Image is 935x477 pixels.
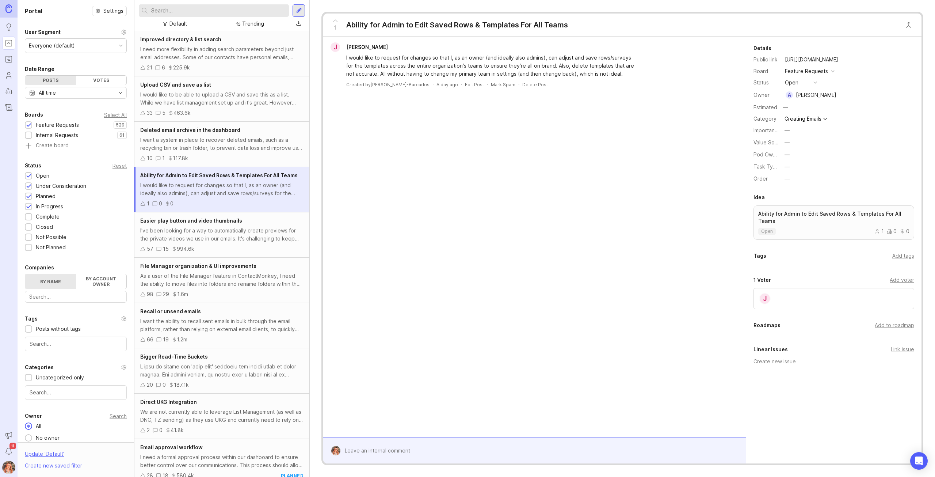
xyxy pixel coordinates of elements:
span: Bigger Read-Time Buckets [140,353,208,360]
a: A day ago [436,82,458,88]
a: Improved directory & list searchI need more flexibility in adding search parameters beyond just e... [134,31,309,76]
div: Planned [36,192,56,200]
div: Ability for Admin to Edit Saved Rows & Templates For All Teams [346,20,568,30]
div: I would like to be able to upload a CSV and save this as a list. While we have list management se... [140,91,304,107]
div: Reset [112,164,127,168]
label: By account owner [76,274,127,289]
div: Link issue [891,345,914,353]
div: J [331,42,340,52]
label: Task Type [753,163,779,170]
div: 2 [147,426,150,434]
label: Value Scale [753,139,782,145]
div: User Segment [25,28,61,37]
span: 1 [334,24,337,32]
span: Recall or unsend emails [140,308,201,314]
div: In Progress [36,202,63,211]
div: 187.1k [174,381,189,389]
div: Posts without tags [36,325,81,333]
div: — [785,139,790,147]
div: Delete Post [522,82,548,88]
div: I would like to request for changes so that I, as an owner (and ideally also admins), can adjust ... [346,54,638,78]
div: Boards [25,110,43,119]
div: Search [110,414,127,418]
div: Everyone (default) [29,42,75,50]
span: [PERSON_NAME] [346,44,388,50]
div: Companies [25,263,54,272]
button: Notifications [2,445,15,458]
p: Ability for Admin to Edit Saved Rows & Templates For All Teams [758,210,909,225]
input: Search... [29,293,122,301]
div: 1 [875,229,884,234]
a: Easier play button and video thumbnailsI've been looking for a way to automatically create previe... [134,212,309,258]
div: 1 Voter [753,276,771,284]
button: Mark Spam [491,82,515,88]
div: Open Intercom Messenger [910,452,928,470]
div: Owner [753,91,779,99]
p: 529 [116,122,125,128]
p: 61 [119,132,125,138]
img: Canny Home [5,4,12,13]
div: 5 [162,109,165,117]
div: · [487,82,488,88]
a: Ability for Admin to Edit Saved Rows & Templates For All Teamsopen100 [753,205,914,240]
div: J [759,293,771,304]
div: Category [753,115,779,123]
input: Search... [30,389,122,397]
div: No owner [32,434,63,442]
div: I need a formal approval process within our dashboard to ensure better control over our communica... [140,453,304,469]
div: Update ' Default ' [25,450,64,462]
div: 0 [159,200,162,208]
div: Board [753,67,779,75]
a: Upload CSV and save as listI would like to be able to upload a CSV and save this as a list. While... [134,76,309,122]
div: 6 [162,64,165,72]
div: — [785,126,790,135]
div: Add tags [892,252,914,260]
div: Uncategorized only [36,374,84,382]
div: I need more flexibility in adding search parameters beyond just email addresses. Some of our cont... [140,45,304,61]
a: Ability for Admin to Edit Saved Rows & Templates For All TeamsI would like to request for changes... [134,167,309,212]
img: Bronwen W [329,446,343,455]
div: We are not currently able to leverage List Management (as well as DNC, TZ sending) as they use UK... [140,408,304,424]
div: 10 [147,154,153,162]
div: 0 [163,381,166,389]
span: Upload CSV and save as list [140,82,211,88]
div: Linear Issues [753,345,788,354]
div: A [786,91,793,99]
div: 0 [887,229,897,234]
div: · [461,82,462,88]
div: Create new issue [753,357,914,366]
a: Roadmaps [2,53,15,66]
div: — [785,151,790,159]
div: Closed [36,223,53,231]
a: J[PERSON_NAME] [326,42,394,52]
div: Feature Requests [36,121,79,129]
div: Created by [PERSON_NAME]-Barcados [346,82,430,88]
span: Settings [103,7,123,15]
div: Open [36,172,49,180]
div: 994.6k [177,245,194,253]
div: Edit Post [465,82,484,88]
a: [URL][DOMAIN_NAME] [783,55,840,64]
div: L ipsu do sitame con 'adip elit' seddoeiu tem incidi utlab et dolor magnaa. Eni admini veniam, qu... [140,363,304,379]
div: Categories [25,363,54,372]
div: — [781,103,790,112]
div: 57 [147,245,153,253]
div: I've been looking for a way to automatically create previews for the private videos we use in our... [140,227,304,243]
a: Ideas [2,20,15,34]
a: Portal [2,37,15,50]
div: Owner [25,412,42,420]
svg: toggle icon [115,90,126,96]
button: Close button [901,18,916,32]
div: All time [39,89,56,97]
div: 117.8k [173,154,188,162]
span: Easier play button and video thumbnails [140,217,242,224]
span: Ability for Admin to Edit Saved Rows & Templates For All Teams [140,172,298,178]
div: 0 [159,426,163,434]
div: 33 [147,109,153,117]
div: Status [753,79,779,87]
div: I want the ability to recall sent emails in bulk through the email platform, rather than relying ... [140,317,304,333]
button: Settings [92,6,127,16]
div: · [432,82,434,88]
